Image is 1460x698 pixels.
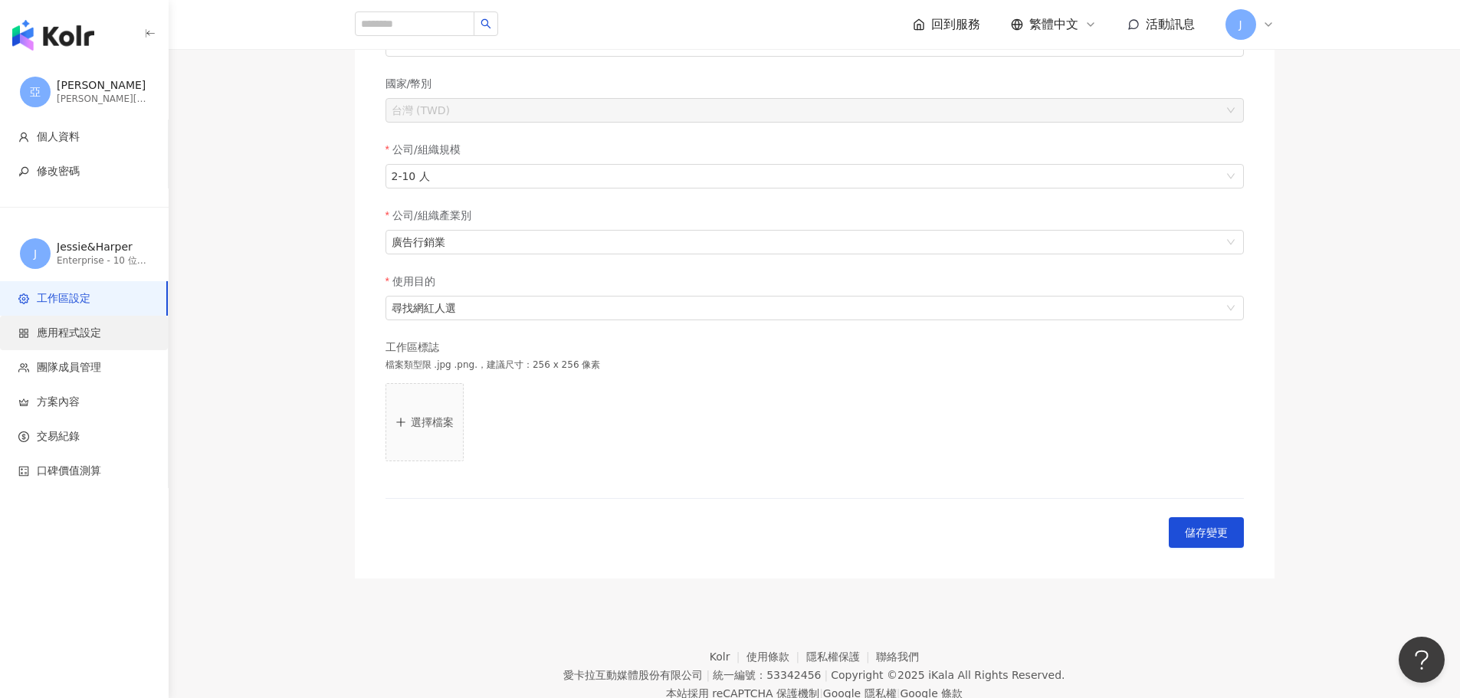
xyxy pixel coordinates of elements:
[831,669,1065,681] div: Copyright © 2025 All Rights Reserved.
[37,129,80,145] span: 個人資料
[37,360,101,375] span: 團隊成員管理
[18,431,29,442] span: dollar
[18,166,29,177] span: key
[57,93,149,106] div: [PERSON_NAME][EMAIL_ADDRESS][DOMAIN_NAME]
[928,669,954,681] a: iKala
[392,99,1238,122] span: 台灣 (TWD)
[37,326,101,341] span: 應用程式設定
[392,165,1238,188] span: 2-10 人
[481,18,491,29] span: search
[1185,526,1228,539] span: 儲存變更
[37,429,80,444] span: 交易紀錄
[411,416,454,428] p: 選擇檔案
[392,297,1238,320] span: 尋找網紅人選
[1239,16,1242,33] span: J
[931,16,980,33] span: 回到服務
[18,328,29,339] span: appstore
[57,78,149,93] div: [PERSON_NAME]
[563,669,703,681] div: 愛卡拉互動媒體股份有限公司
[386,340,601,356] p: 工作區標誌
[710,650,746,663] a: Kolr
[1029,16,1078,33] span: 繁體中文
[386,383,464,461] button: plus選擇檔案
[876,650,919,663] a: 聯絡我們
[37,291,90,306] span: 工作區設定
[706,669,710,681] span: |
[57,254,149,267] div: Enterprise - 10 位成員
[806,650,877,663] a: 隱私權保護
[713,669,821,681] div: 統一編號：53342456
[386,273,447,290] label: 使用目的
[18,466,29,477] span: calculator
[37,464,101,479] span: 口碑價值測算
[386,75,443,92] label: 國家/幣別
[392,231,1238,254] span: 廣告行銷業
[1399,637,1445,683] iframe: Help Scout Beacon - Open
[18,132,29,143] span: user
[30,84,41,100] span: 亞
[386,141,472,158] label: 公司/組織規模
[913,16,980,33] a: 回到服務
[37,395,80,410] span: 方案內容
[12,20,94,51] img: logo
[386,207,483,224] label: 公司/組織產業別
[386,359,601,372] p: 檔案類型限 .jpg .png.，建議尺寸：256 x 256 像素
[1146,17,1195,31] span: 活動訊息
[395,416,408,428] span: plus
[746,650,806,663] a: 使用條款
[57,240,149,255] div: Jessie&Harper
[824,669,828,681] span: |
[1169,517,1244,548] button: 儲存變更
[34,245,37,262] span: J
[37,164,80,179] span: 修改密碼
